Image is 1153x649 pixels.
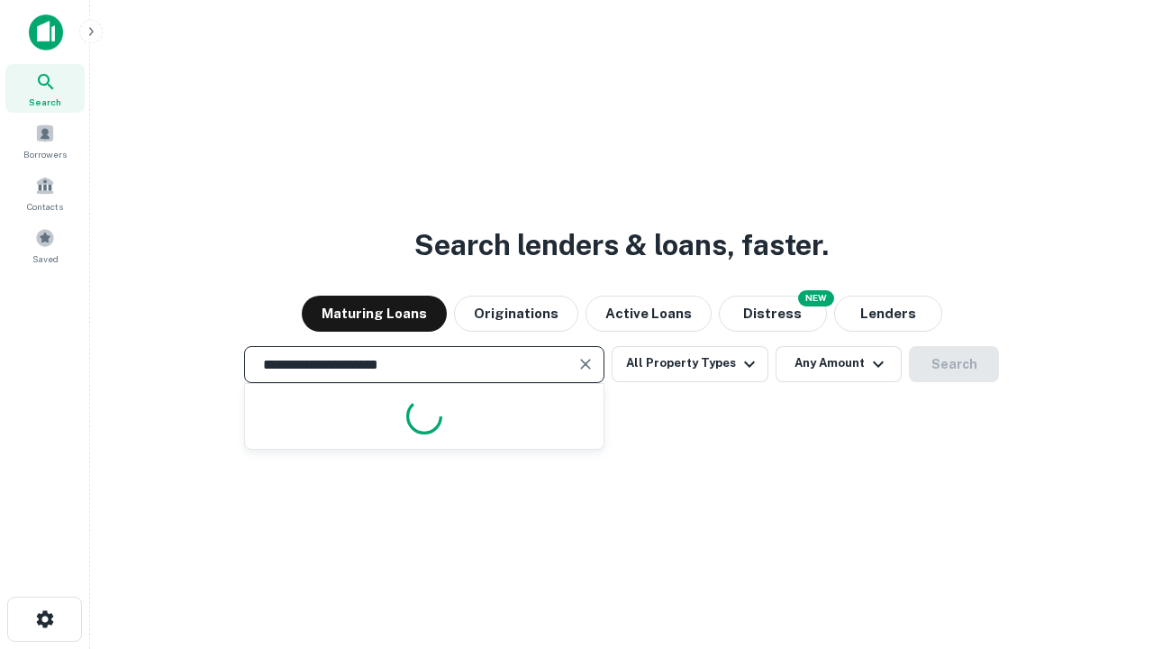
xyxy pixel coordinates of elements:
img: capitalize-icon.png [29,14,63,50]
a: Contacts [5,169,85,217]
a: Borrowers [5,116,85,165]
button: Active Loans [586,296,712,332]
button: Originations [454,296,578,332]
div: NEW [798,290,834,306]
button: Maturing Loans [302,296,447,332]
a: Saved [5,221,85,270]
span: Contacts [27,199,63,214]
iframe: Chat Widget [1063,505,1153,591]
button: Lenders [834,296,942,332]
span: Saved [32,251,59,266]
a: Search [5,64,85,113]
h3: Search lenders & loans, faster. [414,224,829,267]
button: Clear [573,352,598,377]
button: All Property Types [612,346,768,382]
button: Any Amount [776,346,902,382]
span: Borrowers [23,147,67,161]
span: Search [29,95,61,109]
button: Search distressed loans with lien and other non-mortgage details. [719,296,827,332]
